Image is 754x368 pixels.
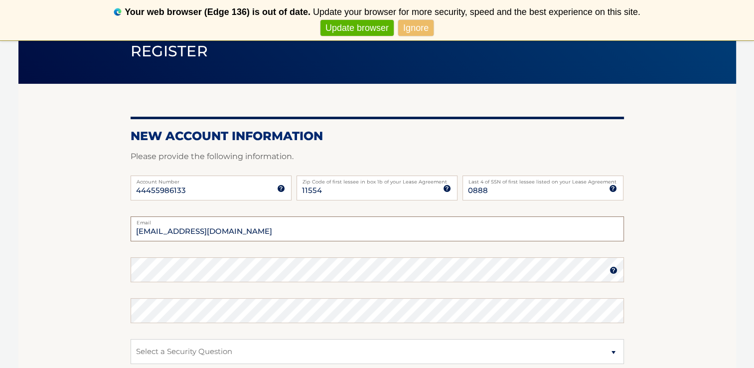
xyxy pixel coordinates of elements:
b: Your web browser (Edge 136) is out of date. [125,7,310,17]
span: Update your browser for more security, speed and the best experience on this site. [313,7,640,17]
input: Email [131,216,624,241]
span: Register [131,42,208,60]
img: tooltip.svg [277,184,285,192]
img: tooltip.svg [443,184,451,192]
a: Update browser [320,20,394,36]
label: Zip Code of first lessee in box 1b of your Lease Agreement [297,176,457,184]
img: tooltip.svg [609,266,617,274]
h2: New Account Information [131,129,624,144]
input: Account Number [131,176,292,200]
label: Account Number [131,176,292,184]
img: tooltip.svg [609,184,617,192]
input: SSN or EIN (last 4 digits only) [462,176,623,200]
p: Please provide the following information. [131,150,624,164]
a: Ignore [398,20,434,36]
label: Last 4 of SSN of first lessee listed on your Lease Agreement [462,176,623,184]
input: Zip Code [297,176,457,200]
label: Email [131,216,624,224]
